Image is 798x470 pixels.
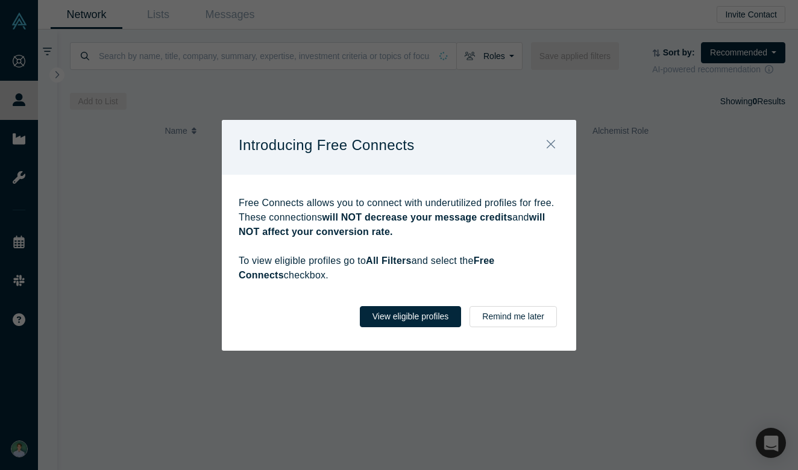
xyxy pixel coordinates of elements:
[239,133,415,158] p: Introducing Free Connects
[360,306,462,327] button: View eligible profiles
[538,133,564,158] button: Close
[470,306,557,327] button: Remind me later
[322,212,512,222] strong: will NOT decrease your message credits
[239,196,559,283] p: Free Connects allows you to connect with underutilized profiles for free. These connections and T...
[366,255,412,266] strong: All Filters
[239,212,545,237] strong: will NOT affect your conversion rate.
[239,255,494,280] strong: Free Connects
